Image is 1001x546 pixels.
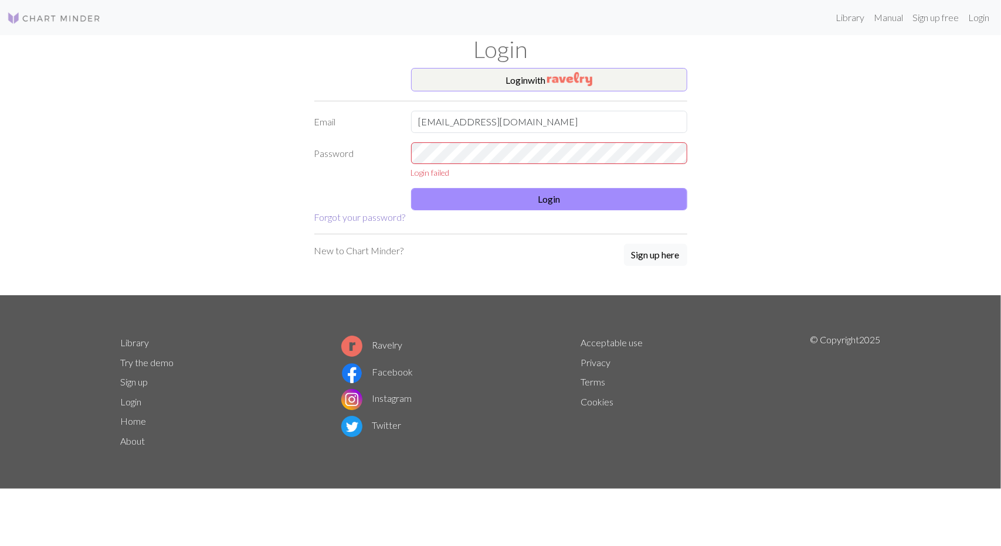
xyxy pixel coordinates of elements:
a: Sign up here [624,244,687,267]
a: Home [121,415,147,426]
a: Sign up [121,376,148,387]
a: Terms [581,376,605,387]
button: Login [411,188,687,210]
a: Library [831,6,869,29]
a: Ravelry [341,339,402,350]
button: Loginwith [411,68,687,91]
a: Acceptable use [581,337,643,348]
a: Library [121,337,150,348]
img: Logo [7,11,101,25]
a: Facebook [341,366,413,377]
a: Forgot your password? [314,211,406,223]
img: Twitter logo [341,416,362,437]
a: Privacy [581,357,610,368]
a: Try the demo [121,357,174,368]
a: Twitter [341,419,401,431]
button: Sign up here [624,244,687,266]
a: Instagram [341,393,412,404]
a: Sign up free [908,6,963,29]
a: Manual [869,6,908,29]
img: Ravelry logo [341,336,362,357]
div: Login failed [411,166,687,179]
img: Instagram logo [341,389,362,410]
label: Password [307,142,404,179]
p: © Copyright 2025 [810,333,880,451]
a: About [121,435,145,446]
img: Ravelry [547,72,592,86]
a: Cookies [581,396,613,407]
a: Login [121,396,142,407]
a: Login [963,6,994,29]
p: New to Chart Minder? [314,244,404,258]
label: Email [307,111,404,133]
h1: Login [114,35,888,63]
img: Facebook logo [341,363,362,384]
